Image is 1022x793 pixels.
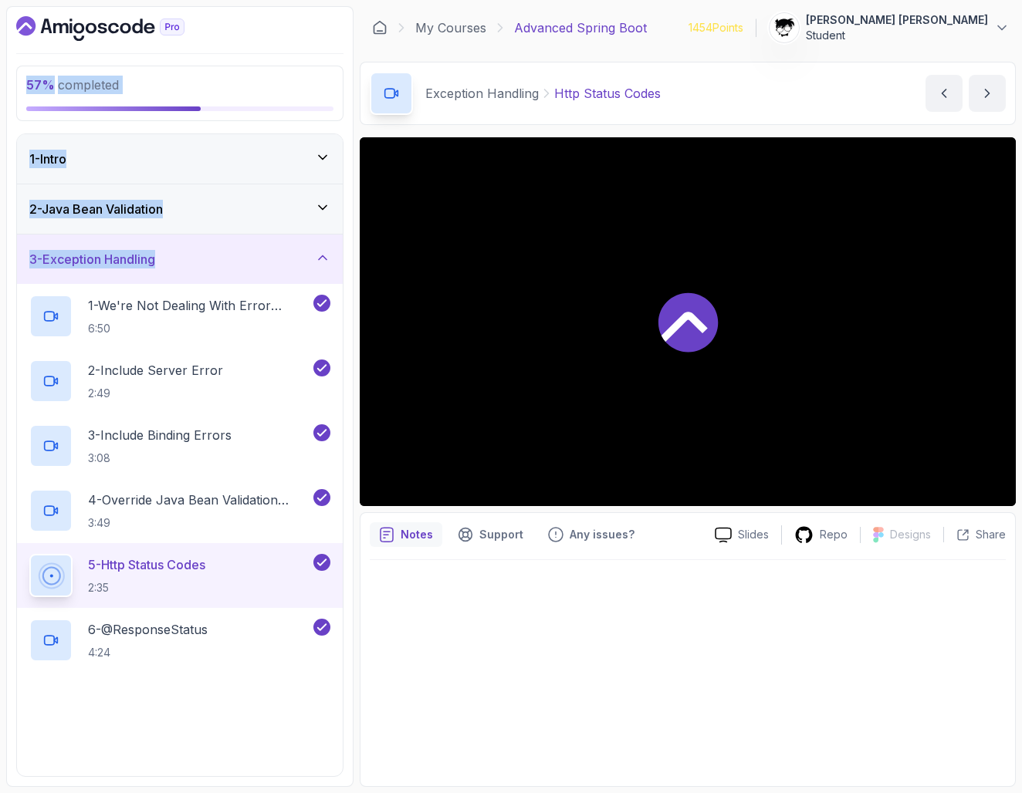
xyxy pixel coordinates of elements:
button: previous content [926,75,963,112]
button: Support button [448,522,533,547]
p: Any issues? [570,527,635,542]
button: notes button [370,522,442,547]
p: Advanced Spring Boot [514,19,647,37]
p: Share [976,527,1006,542]
p: Repo [820,527,848,542]
h3: 3 - Exception Handling [29,250,155,268]
p: 6:50 [88,321,310,336]
p: Support [479,527,523,542]
button: Share [943,527,1006,542]
p: 3 - Include Binding Errors [88,426,232,444]
p: 5 - Http Status Codes [88,555,205,574]
a: Slides [702,527,781,543]
p: 4 - Override Java Bean Validation Messages [88,491,310,509]
button: 2-Java Bean Validation [17,184,343,234]
p: 2:49 [88,386,223,401]
p: Slides [738,527,769,542]
button: 2-Include Server Error2:49 [29,359,330,403]
p: 6 - @ResponseStatus [88,620,208,639]
button: 6-@ResponseStatus4:24 [29,619,330,662]
p: Notes [401,527,433,542]
p: 1 - We're Not Dealing With Error Properply [88,296,310,315]
h3: 1 - Intro [29,150,66,168]
a: My Courses [415,19,486,37]
a: Repo [782,525,860,545]
button: 5-Http Status Codes2:35 [29,554,330,597]
p: 2 - Include Server Error [88,361,223,380]
button: 1-We're Not Dealing With Error Properply6:50 [29,295,330,338]
p: Http Status Codes [554,84,661,103]
img: user profile image [770,13,799,42]
button: 4-Override Java Bean Validation Messages3:49 [29,489,330,532]
a: Dashboard [16,16,220,41]
p: Exception Handling [425,84,539,103]
span: 57 % [26,77,55,93]
p: Student [806,28,988,43]
p: 3:49 [88,515,310,531]
p: 1454 Points [689,20,743,35]
a: Dashboard [372,20,387,35]
button: next content [969,75,1006,112]
p: [PERSON_NAME] [PERSON_NAME] [806,12,988,28]
button: 1-Intro [17,134,343,184]
p: 3:08 [88,450,232,466]
p: 2:35 [88,580,205,596]
button: Feedback button [539,522,644,547]
button: 3-Exception Handling [17,235,343,284]
h3: 2 - Java Bean Validation [29,200,163,218]
p: Designs [890,527,931,542]
p: 4:24 [88,645,208,660]
button: user profile image[PERSON_NAME] [PERSON_NAME]Student [769,12,1010,43]
button: 3-Include Binding Errors3:08 [29,424,330,467]
span: completed [26,77,119,93]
